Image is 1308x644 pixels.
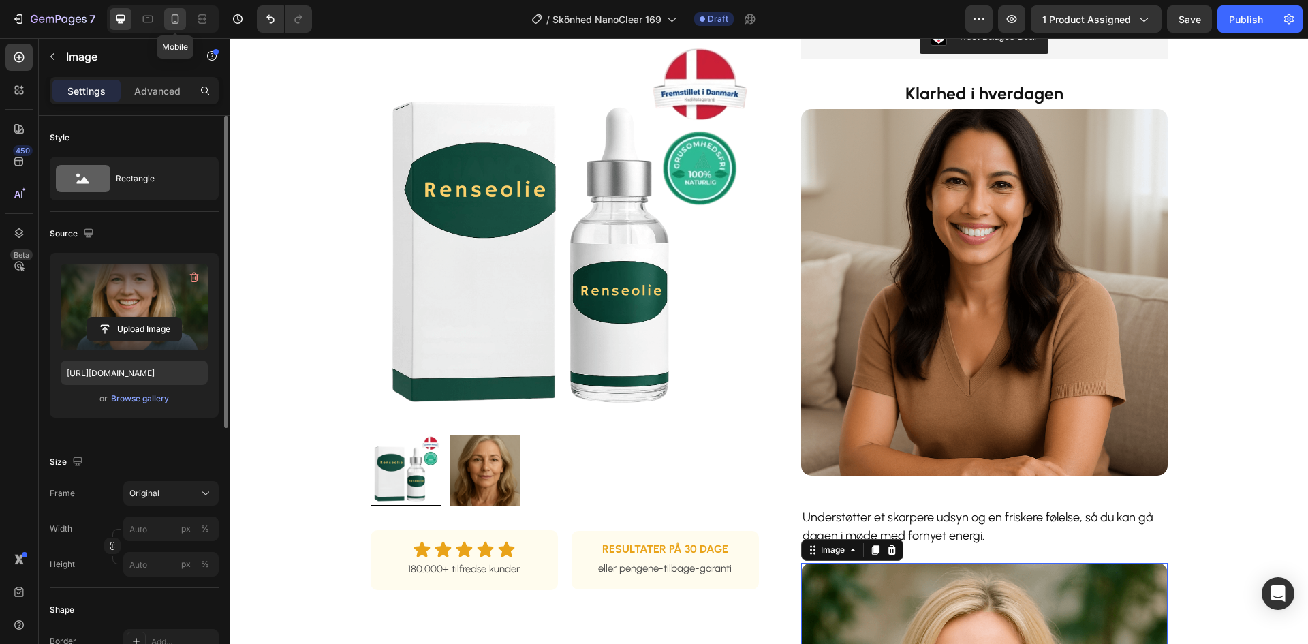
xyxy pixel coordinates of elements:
[546,12,550,27] span: /
[589,506,618,518] div: Image
[178,521,194,537] button: %
[572,43,938,68] h2: Rich Text Editor. Editing area: main
[1179,14,1201,25] span: Save
[13,145,33,156] div: 450
[1262,577,1294,610] div: Open Intercom Messenger
[111,393,169,405] div: Browse gallery
[230,38,1308,644] iframe: Design area
[197,521,213,537] button: px
[99,390,108,407] span: or
[201,523,209,535] div: %
[50,604,74,616] div: Shape
[552,12,661,27] span: Skönhed NanoClear 169
[708,13,728,25] span: Draft
[116,163,199,194] div: Rectangle
[181,523,191,535] div: px
[1217,5,1275,33] button: Publish
[573,470,937,507] p: Understøtter et skarpere udsyn og en friskere følelse, så du kan gå dagen i møde med fornyet energi.
[50,523,72,535] label: Width
[110,392,170,405] button: Browse gallery
[50,558,75,570] label: Height
[572,469,938,508] div: Rich Text Editor. Editing area: main
[10,249,33,260] div: Beta
[5,5,102,33] button: 7
[61,361,208,385] input: https://example.com/image.jpg
[362,503,509,520] h2: RESULTATER PÅ 30 DAGE
[1229,12,1263,27] div: Publish
[201,558,209,570] div: %
[1167,5,1212,33] button: Save
[178,556,194,572] button: %
[123,552,219,577] input: px%
[1042,12,1131,27] span: 1 product assigned
[181,558,191,570] div: px
[134,84,181,98] p: Advanced
[197,556,213,572] button: px
[676,45,834,65] strong: Klarhed i hverdagen
[89,11,95,27] p: 7
[123,481,219,506] button: Original
[50,225,97,243] div: Source
[66,48,182,65] p: Image
[87,317,182,341] button: Upload Image
[129,487,159,500] span: Original
[67,84,106,98] p: Settings
[123,517,219,541] input: px%
[1031,5,1162,33] button: 1 product assigned
[572,71,938,438] img: gempages_568894116738368382-80bdba30-40f4-4047-a871-e510e2e805ef.png
[364,521,508,540] p: eller pengene-tilbage-garanti
[573,44,937,67] p: ⁠⁠⁠⁠⁠⁠⁠
[50,487,75,500] label: Frame
[50,453,86,472] div: Size
[257,5,312,33] div: Undo/Redo
[50,132,69,144] div: Style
